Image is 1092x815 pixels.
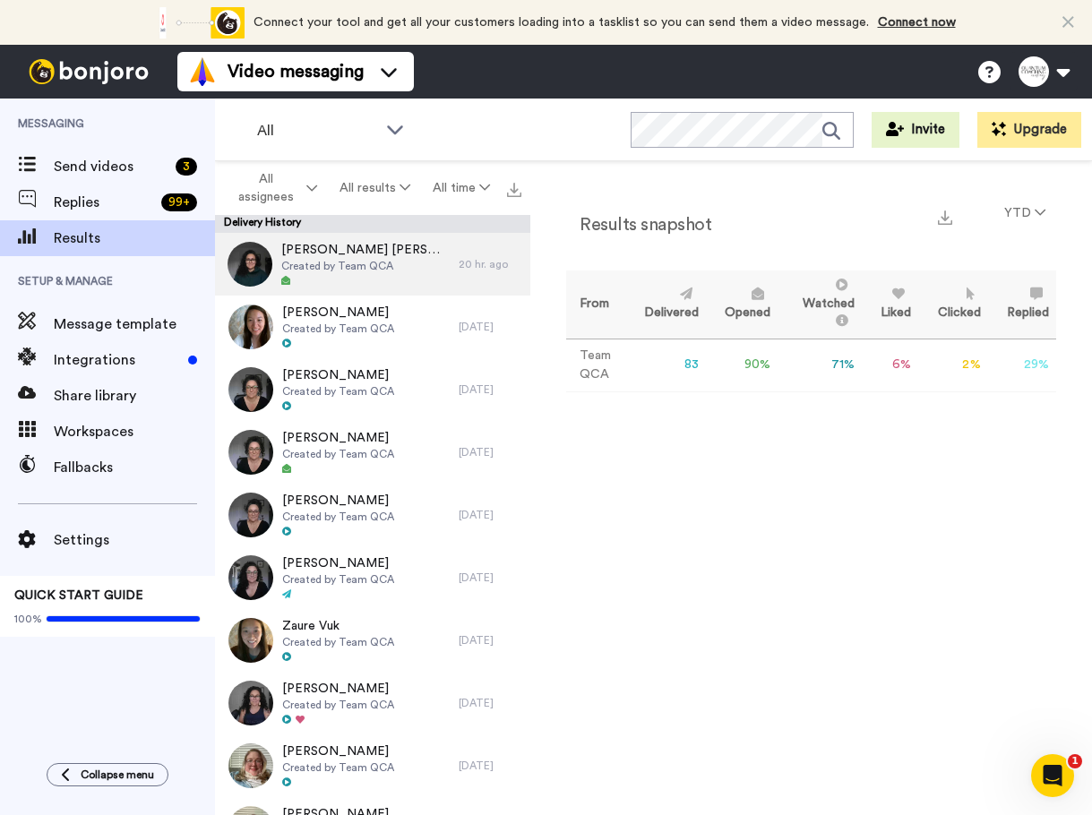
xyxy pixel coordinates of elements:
[228,681,273,725] img: 865bb207-6efa-4e33-b0ed-347afdd1d52c-thumb.jpg
[993,197,1056,229] button: YTD
[566,339,624,391] td: Team QCA
[54,457,215,478] span: Fallbacks
[862,339,918,391] td: 6 %
[502,175,527,202] button: Export all results that match these filters now.
[282,698,394,712] span: Created by Team QCA
[228,618,273,663] img: 5eb624dc-8d9b-4b0b-8096-07257cbf9310-thumb.jpg
[706,339,778,391] td: 90 %
[566,215,711,235] h2: Results snapshot
[282,366,394,384] span: [PERSON_NAME]
[230,170,303,206] span: All assignees
[54,156,168,177] span: Send videos
[282,572,394,587] span: Created by Team QCA
[459,696,521,710] div: [DATE]
[282,322,394,336] span: Created by Team QCA
[228,305,273,349] img: 2511e856-cff2-48b9-aa3d-b0c2d2ec466b-thumb.jpg
[878,16,956,29] a: Connect now
[188,57,217,86] img: vm-color.svg
[1068,754,1082,768] span: 1
[257,120,377,142] span: All
[282,510,394,524] span: Created by Team QCA
[215,296,530,358] a: [PERSON_NAME]Created by Team QCA[DATE]
[1031,754,1074,797] iframe: Intercom live chat
[938,210,952,225] img: export.svg
[228,242,272,287] img: 2ca6949b-c25c-469d-8cb8-4a949ad9e078-thumb.jpg
[146,7,245,39] div: animation
[215,421,530,484] a: [PERSON_NAME]Created by Team QCA[DATE]
[872,112,959,148] button: Invite
[977,112,1081,148] button: Upgrade
[215,672,530,734] a: [PERSON_NAME]Created by Team QCA[DATE]
[21,59,156,84] img: bj-logo-header-white.svg
[459,759,521,773] div: [DATE]
[254,16,869,29] span: Connect your tool and get all your customers loading into a tasklist so you can send them a video...
[282,304,394,322] span: [PERSON_NAME]
[328,172,421,204] button: All results
[459,257,521,271] div: 20 hr. ago
[215,546,530,609] a: [PERSON_NAME]Created by Team QCA[DATE]
[54,192,154,213] span: Replies
[459,508,521,522] div: [DATE]
[988,270,1056,339] th: Replied
[459,382,521,397] div: [DATE]
[778,339,862,391] td: 71 %
[422,172,502,204] button: All time
[14,612,42,626] span: 100%
[282,384,394,399] span: Created by Team QCA
[54,227,215,249] span: Results
[281,241,450,259] span: [PERSON_NAME] [PERSON_NAME]
[933,203,958,229] button: Export a summary of each team member’s results that match this filter now.
[624,339,705,391] td: 83
[81,768,154,782] span: Collapse menu
[282,447,394,461] span: Created by Team QCA
[215,484,530,546] a: [PERSON_NAME]Created by Team QCA[DATE]
[282,554,394,572] span: [PERSON_NAME]
[161,193,197,211] div: 99 +
[459,445,521,459] div: [DATE]
[566,270,624,339] th: From
[706,270,778,339] th: Opened
[459,633,521,648] div: [DATE]
[14,589,143,602] span: QUICK START GUIDE
[282,760,394,775] span: Created by Team QCA
[54,313,215,335] span: Message template
[918,339,987,391] td: 2 %
[228,555,273,600] img: 716b6c3e-7436-4daf-a2e5-b1cfb45b64d6-thumb.jpg
[459,570,521,585] div: [DATE]
[228,743,273,788] img: 69403d04-c809-46aa-8ad6-88fbc932c657-thumb.jpg
[215,358,530,421] a: [PERSON_NAME]Created by Team QCA[DATE]
[778,270,862,339] th: Watched
[282,492,394,510] span: [PERSON_NAME]
[228,367,273,412] img: 4fa1516e-3c55-4a7f-baa3-cd5c74e56604-thumb.jpg
[282,742,394,760] span: [PERSON_NAME]
[219,163,328,213] button: All assignees
[215,233,530,296] a: [PERSON_NAME] [PERSON_NAME]Created by Team QCA20 hr. ago
[862,270,918,339] th: Liked
[228,59,364,84] span: Video messaging
[215,734,530,797] a: [PERSON_NAME]Created by Team QCA[DATE]
[282,617,394,635] span: Zaure Vuk
[624,270,705,339] th: Delivered
[918,270,987,339] th: Clicked
[228,430,273,475] img: 5a27a567-37ae-44cb-bf6c-5f852d264e11-thumb.jpg
[282,429,394,447] span: [PERSON_NAME]
[282,680,394,698] span: [PERSON_NAME]
[228,493,273,537] img: 7c69924f-8c2c-44e7-8f1b-b341a837e897-thumb.jpg
[47,763,168,786] button: Collapse menu
[459,320,521,334] div: [DATE]
[507,183,521,197] img: export.svg
[215,215,530,233] div: Delivery History
[281,259,450,273] span: Created by Team QCA
[54,529,215,551] span: Settings
[282,635,394,649] span: Created by Team QCA
[54,421,215,442] span: Workspaces
[54,349,181,371] span: Integrations
[176,158,197,176] div: 3
[54,385,215,407] span: Share library
[215,609,530,672] a: Zaure VukCreated by Team QCA[DATE]
[988,339,1056,391] td: 29 %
